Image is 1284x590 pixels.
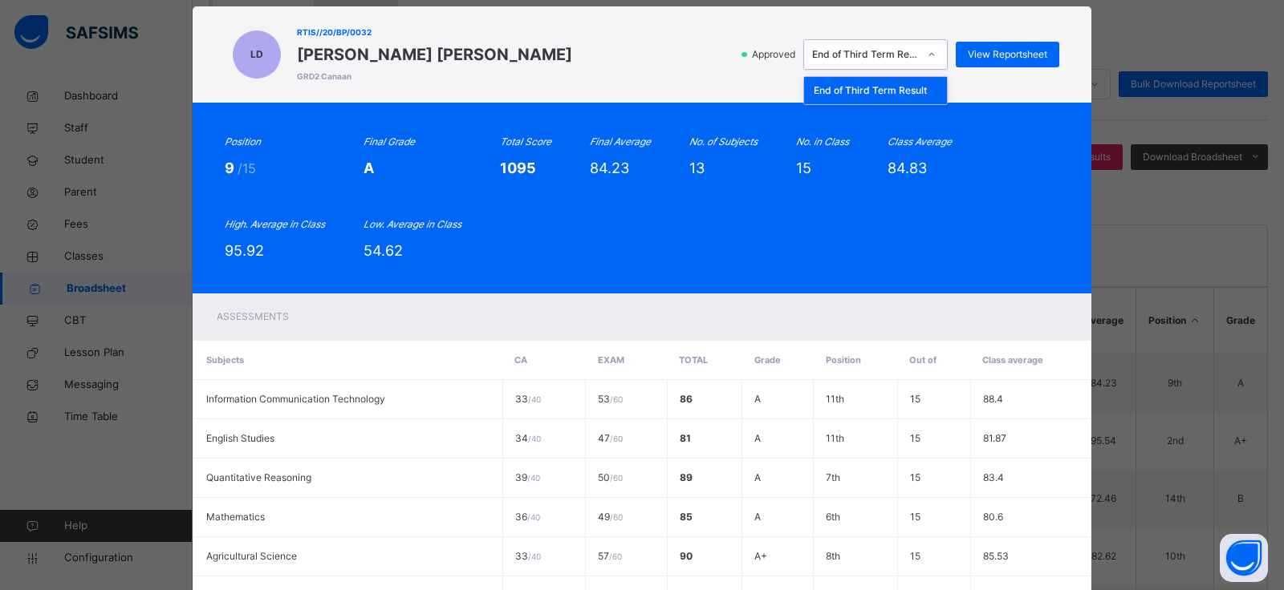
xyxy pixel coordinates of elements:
[754,393,761,405] span: A
[909,354,937,366] span: Out of
[983,432,1006,444] span: 81.87
[250,47,263,62] span: LD
[689,160,705,176] span: 13
[206,393,385,405] span: Information Communication Technology
[500,160,536,176] span: 1095
[590,160,629,176] span: 84.23
[754,550,767,562] span: A+
[238,160,256,176] span: /15
[515,471,540,483] span: 39
[598,550,622,562] span: 57
[750,47,800,62] span: Approved
[610,434,623,443] span: / 60
[680,550,693,562] span: 90
[982,354,1043,366] span: Class average
[598,354,624,366] span: EXAM
[910,393,920,405] span: 15
[206,471,311,483] span: Quantitative Reasoning
[888,135,952,147] i: Class Average
[826,511,840,523] span: 6th
[225,218,325,230] i: High. Average in Class
[225,160,238,176] span: 9
[680,471,693,483] span: 89
[527,473,540,483] span: / 40
[364,160,374,176] span: A
[598,393,623,405] span: 53
[206,511,265,523] span: Mathematics
[754,354,781,366] span: Grade
[826,471,840,483] span: 7th
[598,511,623,523] span: 49
[515,393,541,405] span: 33
[364,242,403,259] span: 54.62
[754,471,761,483] span: A
[206,550,297,562] span: Agricultural Science
[515,550,541,562] span: 33
[598,432,623,444] span: 47
[514,354,527,366] span: CA
[500,135,551,147] i: Total Score
[364,218,461,230] i: Low. Average in Class
[225,135,261,147] i: Position
[689,135,758,147] i: No. of Subjects
[680,432,691,444] span: 81
[910,432,920,444] span: 15
[826,354,861,366] span: Position
[225,242,264,259] span: 95.92
[796,160,811,176] span: 15
[968,47,1047,62] span: View Reportsheet
[910,471,920,483] span: 15
[364,135,415,147] i: Final Grade
[528,394,541,404] span: / 40
[297,71,572,83] span: GRD2 Canaan
[679,354,708,366] span: Total
[910,550,920,562] span: 15
[610,394,623,404] span: / 60
[297,42,572,67] span: [PERSON_NAME] [PERSON_NAME]
[610,473,623,483] span: / 60
[206,432,274,444] span: English Studies
[812,47,918,62] div: End of Third Term Result
[680,393,693,405] span: 86
[528,434,541,443] span: / 40
[590,135,651,147] i: Final Average
[610,512,623,522] span: / 60
[527,512,540,522] span: / 40
[609,552,622,561] span: / 60
[598,471,623,483] span: 50
[217,310,289,322] span: Assessments
[826,393,844,405] span: 11th
[826,550,840,562] span: 8th
[1220,534,1268,582] button: Open asap
[754,511,761,523] span: A
[515,432,541,444] span: 34
[680,511,693,523] span: 85
[983,471,1004,483] span: 83.4
[983,393,1003,405] span: 88.4
[804,77,947,104] div: End of Third Term Result
[754,432,761,444] span: A
[528,552,541,561] span: / 40
[297,26,572,38] span: RTIS//20/BP/0032
[983,550,1009,562] span: 85.53
[515,511,540,523] span: 36
[983,511,1003,523] span: 80.6
[796,135,849,147] i: No. in Class
[826,432,844,444] span: 11th
[888,160,927,176] span: 84.83
[910,511,920,523] span: 15
[206,354,244,366] span: Subjects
